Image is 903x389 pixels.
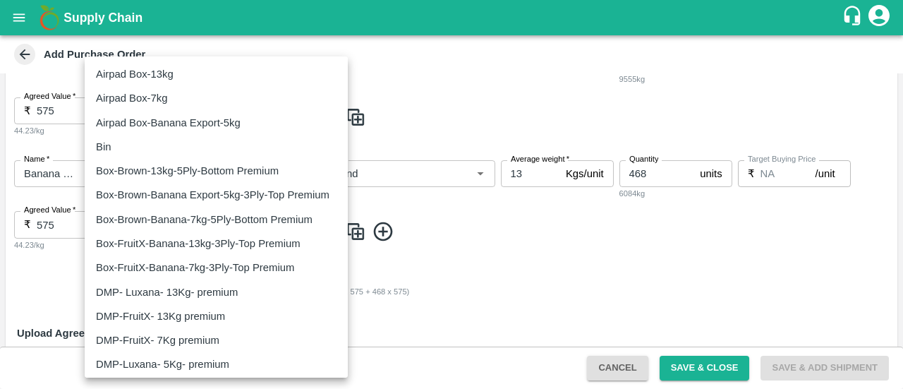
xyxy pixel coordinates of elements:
[96,187,329,203] p: Box-Brown-Banana Export-5kg-3Ply-Top Premium
[96,163,279,179] p: Box-Brown-13kg-5Ply-Bottom Premium
[96,333,219,348] p: DMP-FruitX- 7Kg premium
[96,236,301,251] p: Box-FruitX-Banana-13kg-3Ply-Top Premium
[96,212,313,227] p: Box-Brown-Banana-7kg-5Ply-Bottom Premium
[96,309,225,324] p: DMP-FruitX- 13Kg premium
[96,260,294,275] p: Box-FruitX-Banana-7kg-3Ply-Top Premium
[96,90,168,106] p: Airpad Box-7kg
[96,66,174,82] p: Airpad Box-13kg
[96,357,229,372] p: DMP-Luxana- 5Kg- premium
[96,115,241,131] p: Airpad Box-Banana Export-5kg
[96,139,111,155] p: Bin
[96,285,238,300] p: DMP- Luxana- 13Kg- premium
